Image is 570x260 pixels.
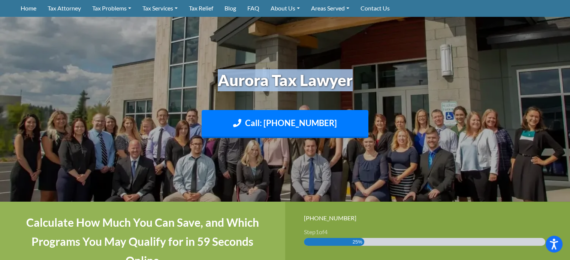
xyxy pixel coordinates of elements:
[304,213,552,223] div: [PHONE_NUMBER]
[353,238,362,246] span: 25%
[77,69,493,91] h1: Aurora Tax Lawyer
[316,228,319,235] span: 1
[324,228,328,235] span: 4
[202,110,368,138] a: Call: [PHONE_NUMBER]
[304,229,552,235] h3: Step of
